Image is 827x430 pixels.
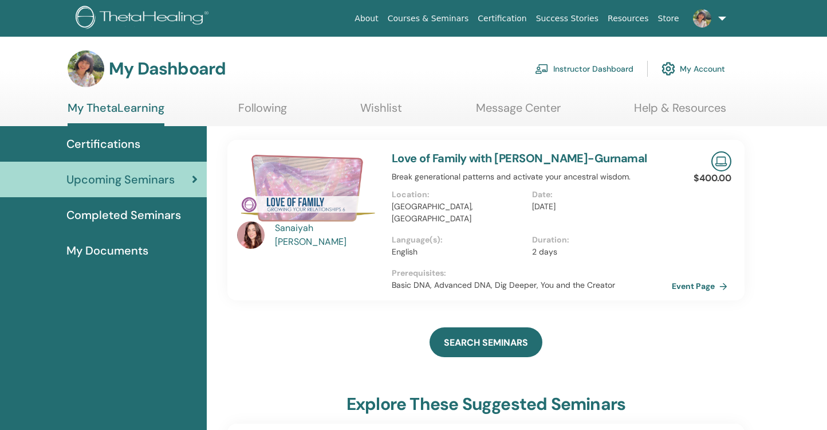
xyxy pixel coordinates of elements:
[237,151,378,225] img: Love of Family
[473,8,531,29] a: Certification
[532,234,665,246] p: Duration :
[532,189,665,201] p: Date :
[68,101,164,126] a: My ThetaLearning
[392,234,525,246] p: Language(s) :
[444,337,528,349] span: SEARCH SEMINARS
[392,201,525,225] p: [GEOGRAPHIC_DATA], [GEOGRAPHIC_DATA]
[66,135,140,153] span: Certifications
[694,171,731,185] p: $400.00
[66,171,175,188] span: Upcoming Seminars
[109,58,226,79] h3: My Dashboard
[661,59,675,79] img: cog.svg
[653,8,684,29] a: Store
[535,64,549,74] img: chalkboard-teacher.svg
[238,101,287,123] a: Following
[531,8,603,29] a: Success Stories
[392,151,647,166] a: Love of Family with [PERSON_NAME]-Gurnamal
[237,221,265,249] img: default.jpg
[532,201,665,213] p: [DATE]
[66,242,148,259] span: My Documents
[68,50,104,87] img: default.jpg
[693,9,711,28] img: default.jpg
[476,101,561,123] a: Message Center
[392,189,525,201] p: Location :
[76,6,212,32] img: logo.png
[392,267,672,279] p: Prerequisites :
[392,279,672,291] p: Basic DNA, Advanced DNA, Dig Deeper, You and the Creator
[532,246,665,258] p: 2 days
[350,8,383,29] a: About
[275,221,381,249] a: Sanaiyah [PERSON_NAME]
[392,246,525,258] p: English
[672,277,732,295] a: Event Page
[66,206,181,224] span: Completed Seminars
[346,394,625,415] h3: explore these suggested seminars
[661,56,725,81] a: My Account
[383,8,474,29] a: Courses & Seminars
[711,151,731,171] img: Live Online Seminar
[360,101,402,123] a: Wishlist
[535,56,633,81] a: Instructor Dashboard
[634,101,726,123] a: Help & Resources
[392,171,672,183] p: Break generational patterns and activate your ancestral wisdom.
[430,327,542,357] a: SEARCH SEMINARS
[603,8,653,29] a: Resources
